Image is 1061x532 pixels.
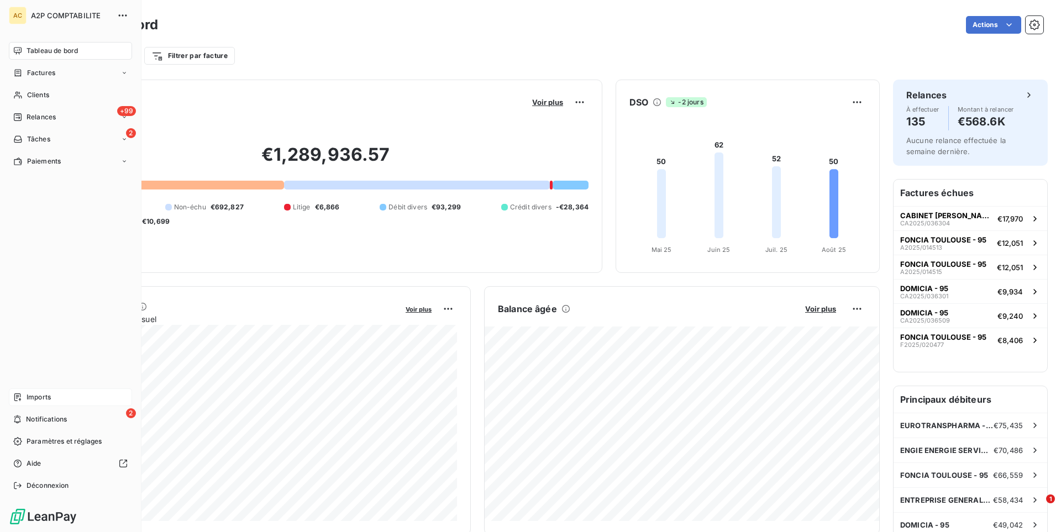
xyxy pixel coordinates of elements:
span: Montant à relancer [958,106,1014,113]
span: A2025/014513 [900,244,942,251]
span: Notifications [26,414,67,424]
span: Tableau de bord [27,46,78,56]
h2: €1,289,936.57 [62,144,589,177]
button: Actions [966,16,1021,34]
a: Paiements [9,152,132,170]
h6: Principaux débiteurs [894,386,1047,413]
span: A2P COMPTABILITE [31,11,111,20]
span: Crédit divers [510,202,551,212]
h6: Relances [906,88,947,102]
span: Paiements [27,156,61,166]
span: FONCIA TOULOUSE - 95 [900,471,988,480]
span: F2025/020477 [900,341,944,348]
a: 2Tâches [9,130,132,148]
span: 2 [126,408,136,418]
span: Factures [27,68,55,78]
h6: DSO [629,96,648,109]
a: Aide [9,455,132,472]
span: €93,299 [432,202,461,212]
h4: €568.6K [958,113,1014,130]
span: €66,559 [993,471,1023,480]
span: FONCIA TOULOUSE - 95 [900,235,986,244]
span: Imports [27,392,51,402]
span: €8,406 [997,336,1023,345]
a: Clients [9,86,132,104]
span: €75,435 [994,421,1023,430]
tspan: Août 25 [822,246,846,254]
span: Clients [27,90,49,100]
button: DOMICIA - 95CA2025/036509€9,240 [894,303,1047,328]
span: -€10,699 [139,217,170,227]
span: A2025/014515 [900,268,942,275]
span: Voir plus [805,304,836,313]
h6: Factures échues [894,180,1047,206]
span: EUROTRANSPHARMA - 96 [900,421,994,430]
a: Imports [9,388,132,406]
span: Voir plus [406,305,432,313]
img: Logo LeanPay [9,508,77,525]
button: FONCIA TOULOUSE - 95A2025/014513€12,051 [894,230,1047,255]
button: FONCIA TOULOUSE - 95F2025/020477€8,406 [894,328,1047,352]
a: Tableau de bord [9,42,132,60]
span: CABINET [PERSON_NAME] - 95 [900,211,993,220]
tspan: Juil. 25 [765,246,787,254]
span: €9,240 [997,312,1023,320]
button: Filtrer par facture [144,47,235,65]
span: À effectuer [906,106,939,113]
span: DOMICIA - 95 [900,308,948,317]
a: Factures [9,64,132,82]
a: +99Relances [9,108,132,126]
span: Aide [27,459,41,468]
span: €6,866 [315,202,340,212]
span: ENTREPRISE GENERALE ELECTRIQUE - 96 [900,496,993,504]
span: DOMICIA - 95 [900,520,949,529]
span: Déconnexion [27,481,69,491]
span: -€28,364 [556,202,589,212]
h4: 135 [906,113,939,130]
a: Paramètres et réglages [9,433,132,450]
span: FONCIA TOULOUSE - 95 [900,260,986,268]
span: €12,051 [997,263,1023,272]
button: Voir plus [402,304,435,314]
span: 2 [126,128,136,138]
span: 1 [1046,494,1055,503]
span: Relances [27,112,56,122]
span: Paramètres et réglages [27,436,102,446]
span: €70,486 [994,446,1023,455]
button: CABINET [PERSON_NAME] - 95CA2025/036304€17,970 [894,206,1047,230]
span: CA2025/036304 [900,220,950,227]
span: ENGIE ENERGIE SERVICES - 96 [900,446,994,455]
button: FONCIA TOULOUSE - 95A2025/014515€12,051 [894,255,1047,279]
span: €9,934 [997,287,1023,296]
span: €49,042 [993,520,1023,529]
button: DOMICIA - 95CA2025/036301€9,934 [894,279,1047,303]
span: Aucune relance effectuée la semaine dernière. [906,136,1006,156]
iframe: Intercom live chat [1023,494,1050,521]
span: Débit divers [388,202,427,212]
span: €692,827 [211,202,244,212]
span: Non-échu [174,202,206,212]
span: €58,434 [993,496,1023,504]
span: €17,970 [997,214,1023,223]
span: CA2025/036509 [900,317,950,324]
span: Chiffre d'affaires mensuel [62,313,398,325]
span: -2 jours [666,97,706,107]
span: Voir plus [532,98,563,107]
button: Voir plus [802,304,839,314]
tspan: Juin 25 [707,246,730,254]
span: Litige [293,202,311,212]
h6: Balance âgée [498,302,557,315]
span: Tâches [27,134,50,144]
span: €12,051 [997,239,1023,247]
span: CA2025/036301 [900,293,948,299]
span: DOMICIA - 95 [900,284,948,293]
tspan: Mai 25 [652,246,672,254]
button: Voir plus [529,97,566,107]
span: +99 [117,106,136,116]
div: AC [9,7,27,24]
span: FONCIA TOULOUSE - 95 [900,333,986,341]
